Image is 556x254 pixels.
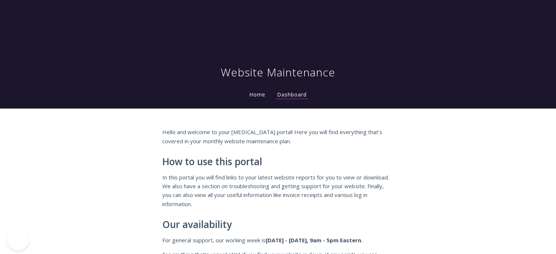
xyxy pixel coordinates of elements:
strong: [DATE] - [DATE], 9am - 5pm Eastern [266,236,361,244]
p: Hello and welcome to your [MEDICAL_DATA] portal! Here you will find everything that's covered in ... [162,128,394,145]
h2: Our availability [162,219,394,230]
h2: How to use this portal [162,156,394,167]
p: For general support, our working week is . [162,236,394,244]
p: In this portal you will find links to your latest website reports for you to view or download. We... [162,173,394,209]
a: Home [248,91,267,98]
h1: Website Maintenance [221,65,335,80]
a: Dashboard [276,91,308,99]
iframe: Toggle Customer Support [7,228,29,250]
